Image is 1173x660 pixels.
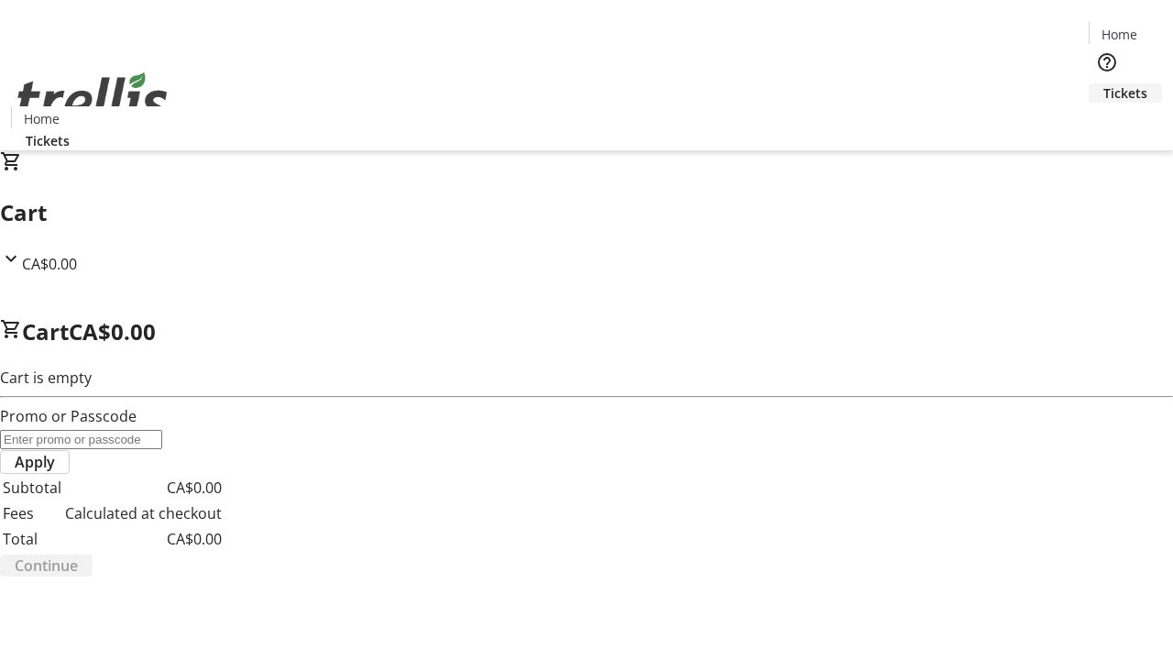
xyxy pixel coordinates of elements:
[2,476,62,500] td: Subtotal
[1090,25,1148,44] a: Home
[1103,83,1147,103] span: Tickets
[69,316,156,346] span: CA$0.00
[11,52,174,144] img: Orient E2E Organization 1hG6BiHlX8's Logo
[64,501,223,525] td: Calculated at checkout
[64,527,223,551] td: CA$0.00
[2,501,62,525] td: Fees
[1089,83,1162,103] a: Tickets
[2,527,62,551] td: Total
[64,476,223,500] td: CA$0.00
[24,109,60,128] span: Home
[11,131,84,150] a: Tickets
[15,451,55,473] span: Apply
[26,131,70,150] span: Tickets
[22,254,77,274] span: CA$0.00
[1089,44,1125,81] button: Help
[1089,103,1125,139] button: Cart
[1102,25,1137,44] span: Home
[12,109,71,128] a: Home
